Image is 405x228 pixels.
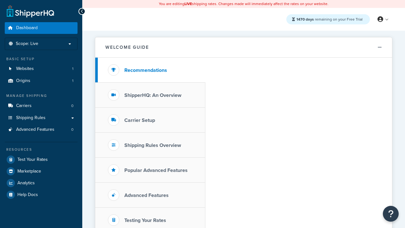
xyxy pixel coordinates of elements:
[16,115,46,121] span: Shipping Rules
[16,103,32,109] span: Carriers
[5,154,78,165] a: Test Your Rates
[124,67,167,73] h3: Recommendations
[5,147,78,152] div: Resources
[296,16,363,22] span: remaining on your Free Trial
[5,22,78,34] a: Dashboard
[5,75,78,87] a: Origins1
[5,112,78,124] a: Shipping Rules
[71,127,73,132] span: 0
[124,117,155,123] h3: Carrier Setup
[17,180,35,186] span: Analytics
[17,157,48,162] span: Test Your Rates
[16,127,54,132] span: Advanced Features
[16,25,38,31] span: Dashboard
[17,192,38,198] span: Help Docs
[16,78,30,84] span: Origins
[5,177,78,189] a: Analytics
[124,142,181,148] h3: Shipping Rules Overview
[5,75,78,87] li: Origins
[5,166,78,177] a: Marketplace
[16,66,34,72] span: Websites
[5,189,78,200] a: Help Docs
[95,37,392,58] button: Welcome Guide
[105,45,149,50] h2: Welcome Guide
[5,124,78,136] a: Advanced Features0
[5,124,78,136] li: Advanced Features
[5,100,78,112] li: Carriers
[71,103,73,109] span: 0
[16,41,38,47] span: Scope: Live
[296,16,314,22] strong: 1470 days
[124,92,181,98] h3: ShipperHQ: An Overview
[5,63,78,75] a: Websites1
[124,193,169,198] h3: Advanced Features
[72,78,73,84] span: 1
[383,206,399,222] button: Open Resource Center
[5,56,78,62] div: Basic Setup
[5,100,78,112] a: Carriers0
[124,168,188,173] h3: Popular Advanced Features
[184,1,192,7] b: LIVE
[72,66,73,72] span: 1
[5,63,78,75] li: Websites
[17,169,41,174] span: Marketplace
[124,218,166,223] h3: Testing Your Rates
[5,93,78,98] div: Manage Shipping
